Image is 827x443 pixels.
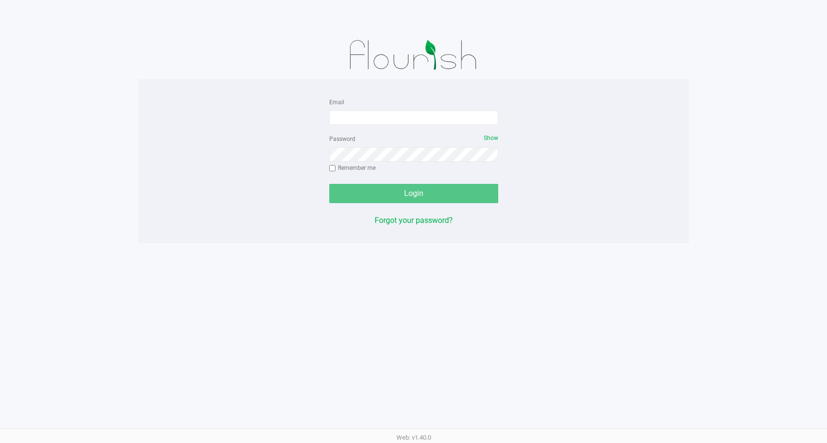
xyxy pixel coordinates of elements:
span: Web: v1.40.0 [396,434,431,441]
label: Email [329,98,344,107]
span: Show [484,135,498,141]
button: Forgot your password? [375,215,453,226]
label: Password [329,135,355,143]
label: Remember me [329,164,376,172]
input: Remember me [329,165,336,172]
